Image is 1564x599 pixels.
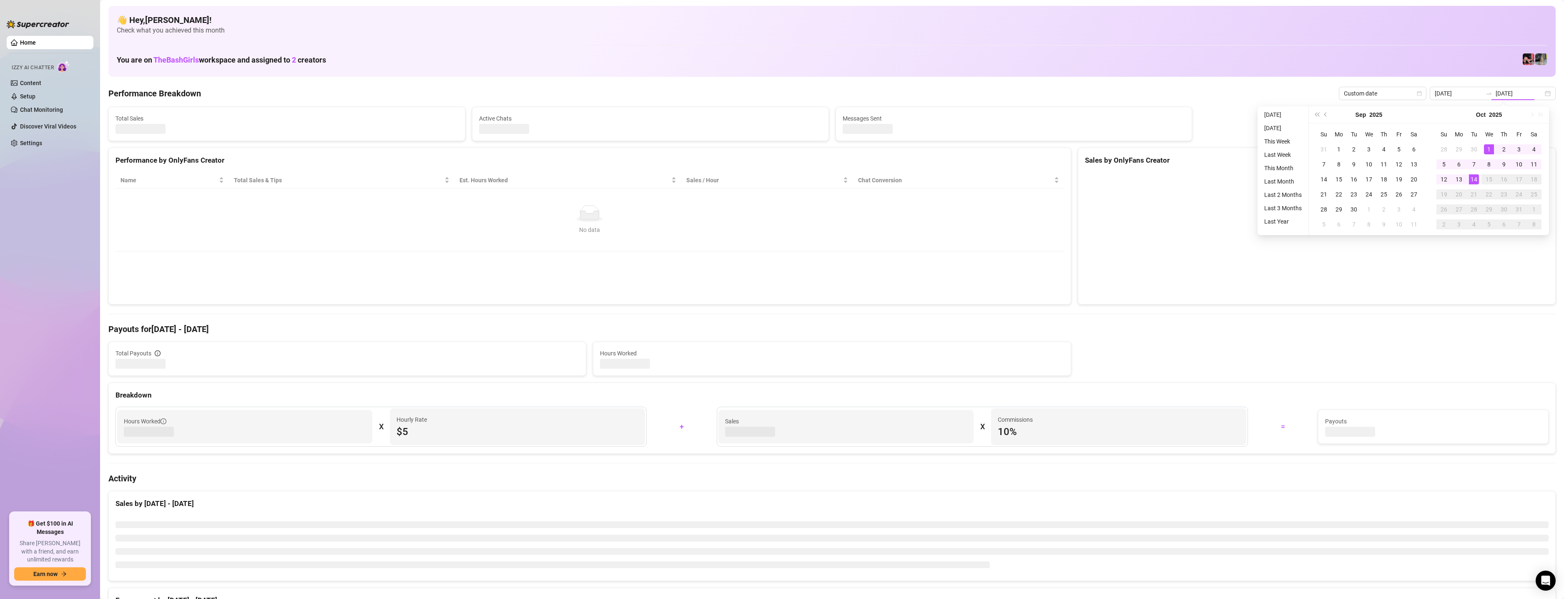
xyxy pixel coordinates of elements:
[686,176,841,185] span: Sales / Hour
[20,140,42,146] a: Settings
[1486,90,1492,97] span: to
[843,114,1185,123] span: Messages Sent
[20,80,41,86] a: Content
[681,172,853,189] th: Sales / Hour
[14,567,86,581] button: Earn nowarrow-right
[161,418,166,424] span: info-circle
[124,417,166,426] span: Hours Worked
[1523,53,1534,65] img: Jacky
[479,114,822,123] span: Active Chats
[7,20,69,28] img: logo-BBDzfeDw.svg
[229,172,454,189] th: Total Sales & Tips
[379,420,383,433] div: X
[121,176,217,185] span: Name
[397,415,427,424] article: Hourly Rate
[1496,89,1543,98] input: End date
[33,571,58,577] span: Earn now
[1325,417,1541,426] span: Payouts
[725,417,967,426] span: Sales
[20,93,35,100] a: Setup
[1486,90,1492,97] span: swap-right
[124,225,1056,234] div: No data
[108,323,1556,335] h4: Payouts for [DATE] - [DATE]
[998,425,1240,438] span: 10 %
[14,520,86,536] span: 🎁 Get $100 in AI Messages
[115,172,229,189] th: Name
[57,60,70,73] img: AI Chatter
[1535,53,1547,65] img: Brenda
[858,176,1052,185] span: Chat Conversion
[998,415,1033,424] article: Commissions
[1536,571,1556,591] div: Open Intercom Messenger
[234,176,443,185] span: Total Sales & Tips
[1253,420,1313,433] div: =
[12,64,54,72] span: Izzy AI Chatter
[115,114,458,123] span: Total Sales
[117,55,326,65] h1: You are on workspace and assigned to creators
[20,123,76,130] a: Discover Viral Videos
[397,425,638,438] span: $5
[459,176,670,185] div: Est. Hours Worked
[117,26,1547,35] span: Check what you achieved this month
[115,349,151,358] span: Total Payouts
[1417,91,1422,96] span: calendar
[292,55,296,64] span: 2
[117,14,1547,26] h4: 👋 Hey, [PERSON_NAME] !
[61,571,67,577] span: arrow-right
[1344,87,1421,100] span: Custom date
[1435,89,1482,98] input: Start date
[1085,155,1549,166] div: Sales by OnlyFans Creator
[20,39,36,46] a: Home
[153,55,199,64] span: TheBashGirls
[20,106,63,113] a: Chat Monitoring
[115,390,1549,401] div: Breakdown
[980,420,984,433] div: X
[108,473,1556,484] h4: Activity
[853,172,1064,189] th: Chat Conversion
[108,88,201,99] h4: Performance Breakdown
[115,155,1064,166] div: Performance by OnlyFans Creator
[14,539,86,564] span: Share [PERSON_NAME] with a friend, and earn unlimited rewards
[600,349,1064,358] span: Hours Worked
[155,350,161,356] span: info-circle
[652,420,712,433] div: +
[115,498,1549,509] div: Sales by [DATE] - [DATE]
